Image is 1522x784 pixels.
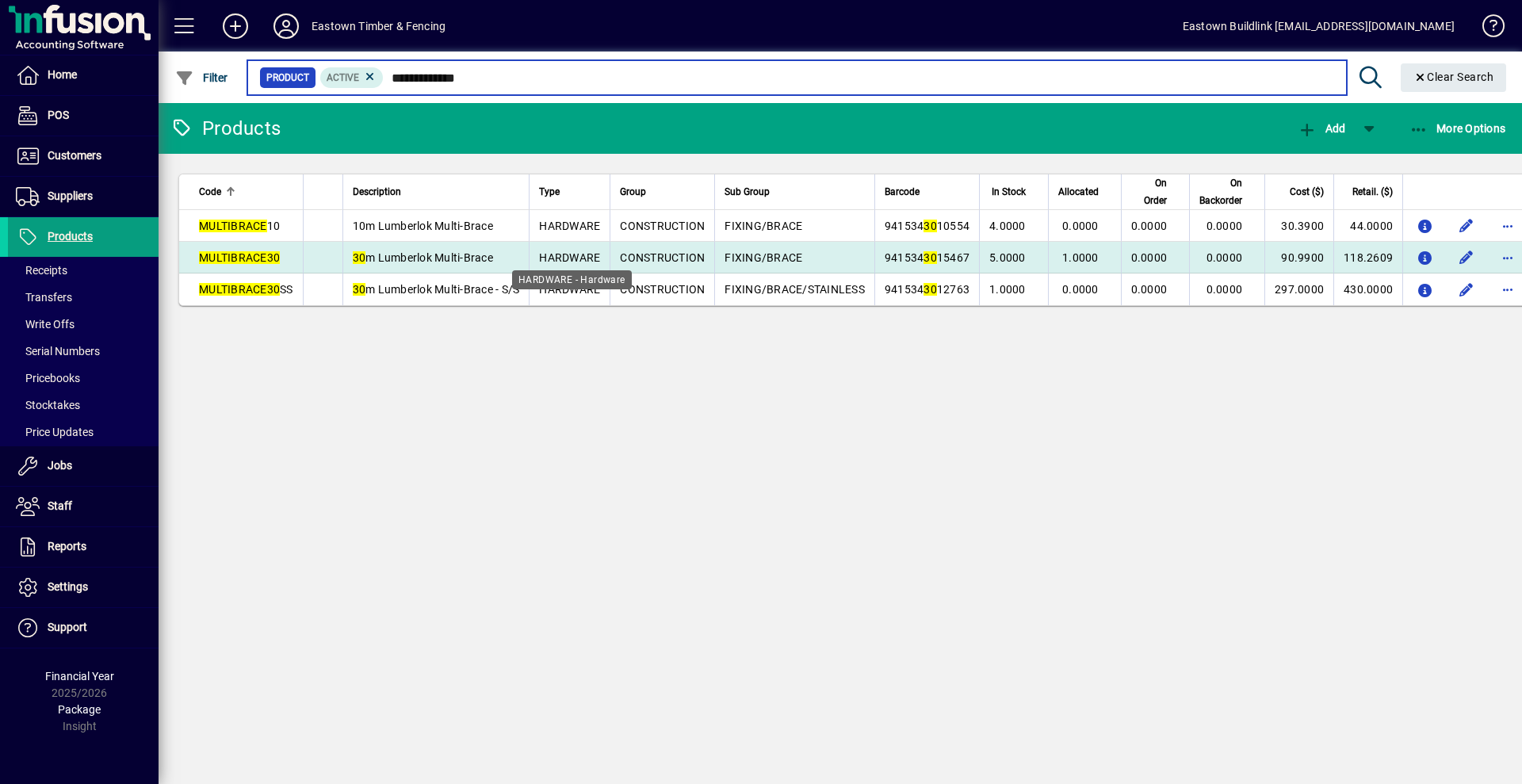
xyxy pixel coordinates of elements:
[1401,63,1507,92] button: Clear
[1405,114,1510,143] button: More Options
[8,96,159,136] a: POS
[989,183,1040,201] div: In Stock
[1495,213,1520,239] button: More options
[885,251,969,264] span: 941534 15467
[1207,251,1243,264] span: 0.0000
[353,220,493,232] span: 10m Lumberlok Multi-Brace
[1131,220,1168,232] span: 0.0000
[1454,213,1479,239] button: Edit
[1352,183,1393,201] span: Retail. ($)
[1131,283,1168,296] span: 0.0000
[1207,220,1243,232] span: 0.0000
[885,183,969,201] div: Barcode
[199,251,267,264] em: MULTIBRACE
[48,459,72,472] span: Jobs
[16,291,72,304] span: Transfers
[8,419,159,446] a: Price Updates
[992,183,1026,201] span: In Stock
[1062,220,1099,232] span: 0.0000
[8,311,159,338] a: Write Offs
[261,12,312,40] button: Profile
[170,116,281,141] div: Products
[924,251,937,264] em: 30
[1207,283,1243,296] span: 0.0000
[1333,242,1402,273] td: 118.2609
[199,283,293,296] span: SS
[16,372,80,384] span: Pricebooks
[924,220,937,232] em: 30
[620,220,705,232] span: CONSTRUCTION
[312,13,446,39] div: Eastown Timber & Fencing
[8,257,159,284] a: Receipts
[539,183,560,201] span: Type
[885,183,920,201] span: Barcode
[45,670,114,683] span: Financial Year
[725,251,802,264] span: FIXING/BRACE
[1470,3,1502,55] a: Knowledge Base
[1062,283,1099,296] span: 0.0000
[1131,174,1182,209] div: On Order
[620,283,705,296] span: CONSTRUCTION
[171,63,232,92] button: Filter
[539,183,600,201] div: Type
[885,283,969,296] span: 941534 12763
[725,183,770,201] span: Sub Group
[1183,13,1455,39] div: Eastown Buildlink [EMAIL_ADDRESS][DOMAIN_NAME]
[539,251,600,264] span: HARDWARE
[539,283,600,296] span: HARDWARE
[48,149,101,162] span: Customers
[199,183,293,201] div: Code
[1131,251,1168,264] span: 0.0000
[1264,242,1333,273] td: 90.9900
[725,220,802,232] span: FIXING/BRACE
[58,703,101,716] span: Package
[8,487,159,526] a: Staff
[48,499,72,512] span: Staff
[620,183,705,201] div: Group
[48,230,93,243] span: Products
[725,283,865,296] span: FIXING/BRACE/STAINLESS
[267,251,281,264] em: 30
[8,527,159,567] a: Reports
[48,189,93,202] span: Suppliers
[199,220,267,232] em: MULTIBRACE
[8,284,159,311] a: Transfers
[1495,245,1520,270] button: More options
[1264,273,1333,305] td: 297.0000
[1333,210,1402,242] td: 44.0000
[16,345,100,358] span: Serial Numbers
[353,251,493,264] span: m Lumberlok Multi-Brace
[989,220,1026,232] span: 4.0000
[1131,174,1168,209] span: On Order
[16,318,75,331] span: Write Offs
[620,251,705,264] span: CONSTRUCTION
[8,568,159,607] a: Settings
[353,283,520,296] span: m Lumberlok Multi-Brace - S/S
[1409,122,1506,135] span: More Options
[175,71,228,84] span: Filter
[885,220,969,232] span: 941534 10554
[1413,71,1494,83] span: Clear Search
[16,264,67,277] span: Receipts
[1454,277,1479,302] button: Edit
[539,220,600,232] span: HARDWARE
[353,283,366,296] em: 30
[1495,277,1520,302] button: More options
[1264,210,1333,242] td: 30.3900
[8,446,159,486] a: Jobs
[8,55,159,95] a: Home
[353,183,520,201] div: Description
[48,580,88,593] span: Settings
[1454,245,1479,270] button: Edit
[620,183,646,201] span: Group
[199,283,267,296] em: MULTIBRACE
[8,365,159,392] a: Pricebooks
[48,621,87,633] span: Support
[1294,114,1349,143] button: Add
[1062,251,1099,264] span: 1.0000
[1058,183,1113,201] div: Allocated
[327,72,359,83] span: Active
[8,608,159,648] a: Support
[48,540,86,553] span: Reports
[266,70,309,86] span: Product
